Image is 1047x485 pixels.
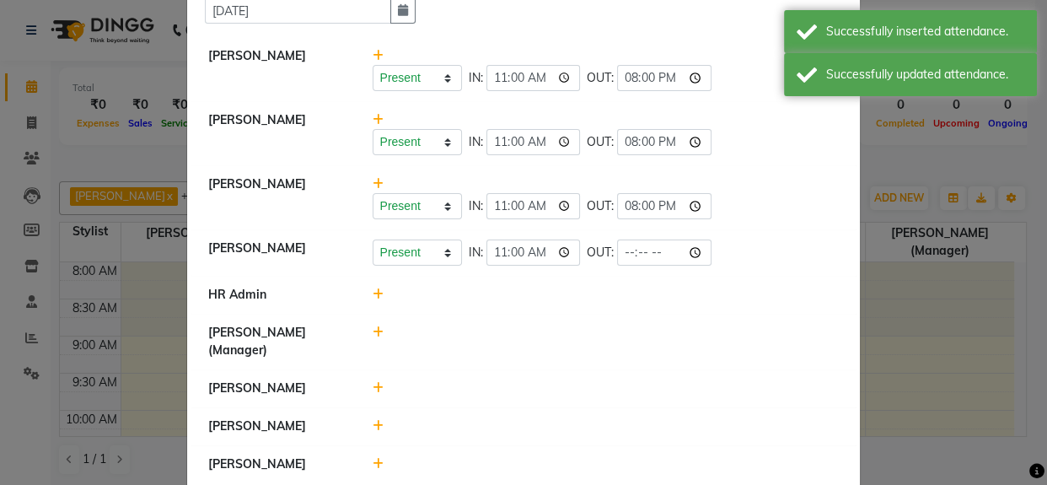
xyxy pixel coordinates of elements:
[196,418,360,435] div: [PERSON_NAME]
[196,111,360,155] div: [PERSON_NAME]
[196,175,360,219] div: [PERSON_NAME]
[587,133,614,151] span: OUT:
[196,324,360,359] div: [PERSON_NAME] (Manager)
[826,23,1024,40] div: Successfully inserted attendance.
[196,47,360,91] div: [PERSON_NAME]
[587,69,614,87] span: OUT:
[587,244,614,261] span: OUT:
[469,197,483,215] span: IN:
[587,197,614,215] span: OUT:
[469,244,483,261] span: IN:
[469,133,483,151] span: IN:
[196,380,360,397] div: [PERSON_NAME]
[196,240,360,266] div: [PERSON_NAME]
[826,66,1024,84] div: Successfully updated attendance.
[196,455,360,473] div: [PERSON_NAME]
[469,69,483,87] span: IN:
[196,286,360,304] div: HR Admin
